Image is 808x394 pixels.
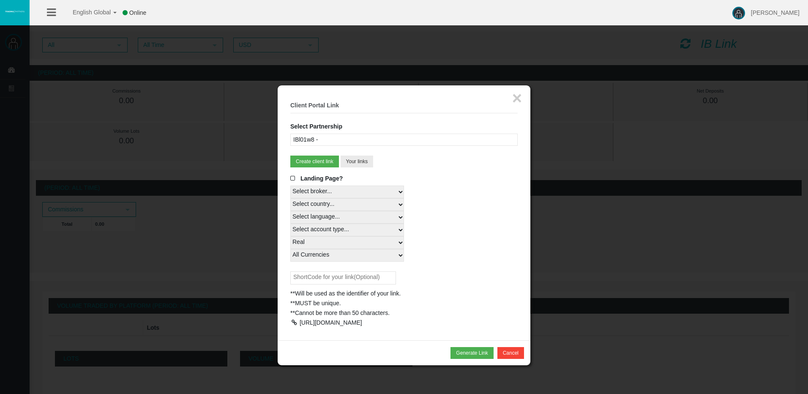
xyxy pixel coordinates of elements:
[512,90,522,107] button: ×
[290,308,518,318] div: **Cannot be more than 50 characters.
[732,7,745,19] img: user-image
[300,175,343,182] span: Landing Page?
[341,156,374,167] button: Your links
[290,289,518,298] div: **Will be used as the identifier of your link.
[290,122,342,131] label: Select Partnership
[290,102,339,109] b: Client Portal Link
[129,9,146,16] span: Online
[290,271,396,285] input: ShortCode for your link(Optional)
[290,298,518,308] div: **MUST be unique.
[290,134,518,146] div: IBl01w8 -
[751,9,800,16] span: [PERSON_NAME]
[497,347,524,359] button: Cancel
[300,319,362,326] div: [URL][DOMAIN_NAME]
[62,9,111,16] span: English Global
[290,320,298,326] div: Copy Direct Link
[4,10,25,13] img: logo.svg
[450,347,493,359] button: Generate Link
[290,156,339,167] button: Create client link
